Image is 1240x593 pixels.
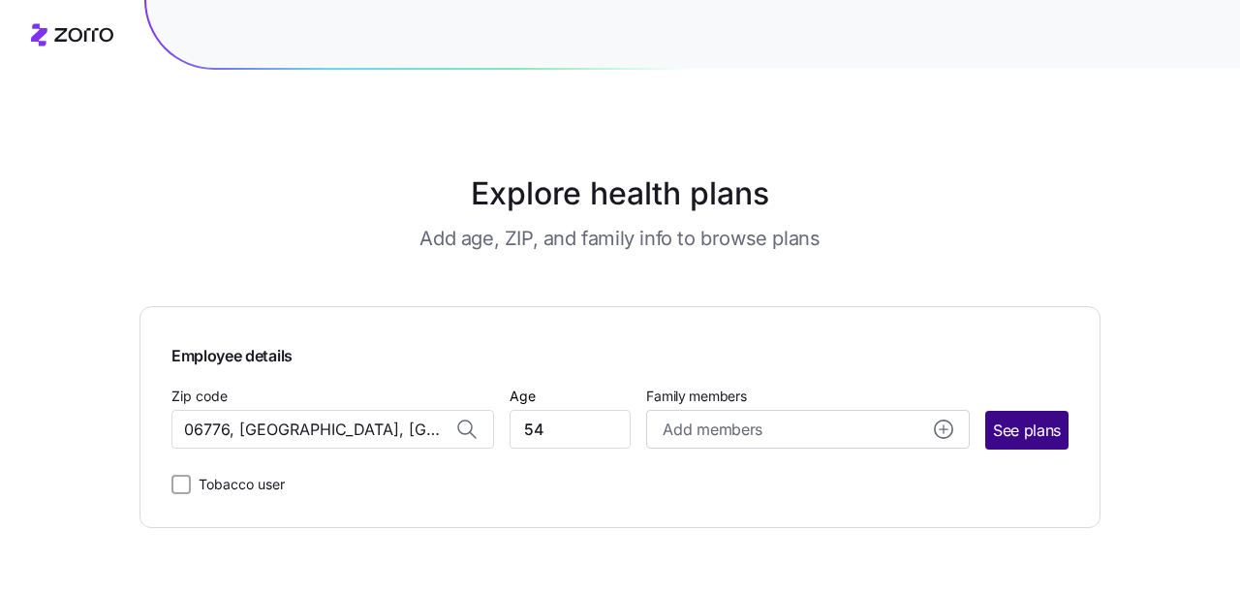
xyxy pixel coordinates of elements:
button: Add membersadd icon [646,410,969,449]
button: See plans [985,411,1069,450]
input: Age [510,410,631,449]
span: Add members [663,418,761,442]
input: Zip code [171,410,494,449]
h3: Add age, ZIP, and family info to browse plans [419,225,820,252]
label: Zip code [171,386,228,407]
h1: Explore health plans [188,171,1053,217]
span: Employee details [171,338,293,368]
span: See plans [993,419,1061,443]
label: Tobacco user [191,473,285,496]
svg: add icon [934,420,953,439]
label: Age [510,386,536,407]
span: Family members [646,387,969,406]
